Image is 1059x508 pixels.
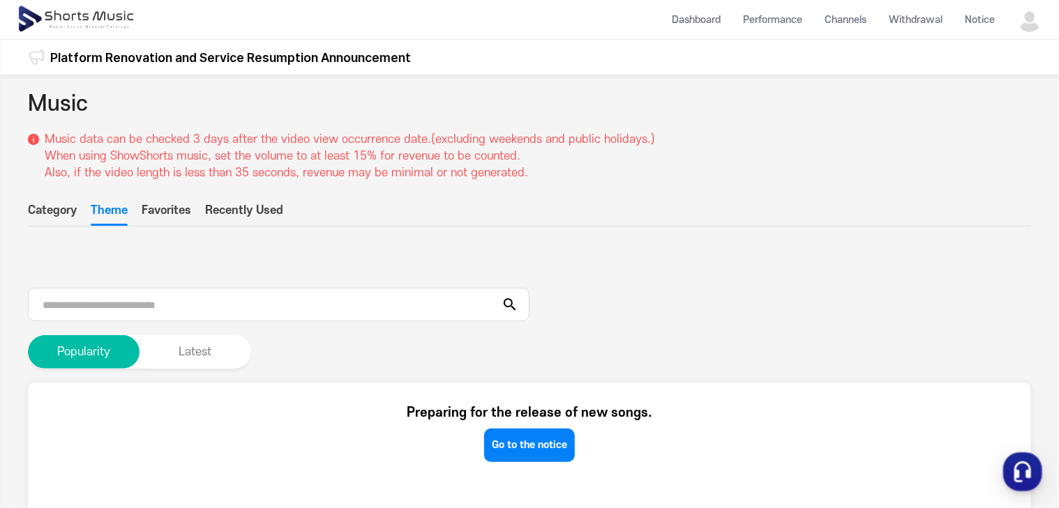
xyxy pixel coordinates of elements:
[661,1,732,38] a: Dashboard
[142,202,191,226] button: Favorites
[205,202,283,226] button: Recently Used
[140,335,251,369] button: Latest
[91,202,128,226] button: Theme
[813,1,878,38] a: Channels
[45,131,655,181] p: Music data can be checked 3 days after the video view occurrence date.(excluding weekends and pub...
[116,414,157,425] span: Messages
[28,202,77,226] button: Category
[180,392,268,427] a: Settings
[954,1,1006,38] a: Notice
[28,335,140,369] button: Popularity
[29,242,77,272] button: #all
[92,392,180,427] a: Messages
[206,413,241,424] span: Settings
[484,429,575,462] a: Go to the notice
[878,1,954,38] a: Withdrawal
[407,403,652,423] p: Preparing for the release of new songs.
[28,134,39,145] img: 설명 아이콘
[1017,7,1042,32] img: 사용자 이미지
[732,1,813,38] a: Performance
[36,413,60,424] span: Home
[28,49,45,66] img: 알림 아이콘
[28,88,88,120] h2: Music
[4,392,92,427] a: Home
[50,48,411,67] a: Platform Renovation and Service Resumption Announcement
